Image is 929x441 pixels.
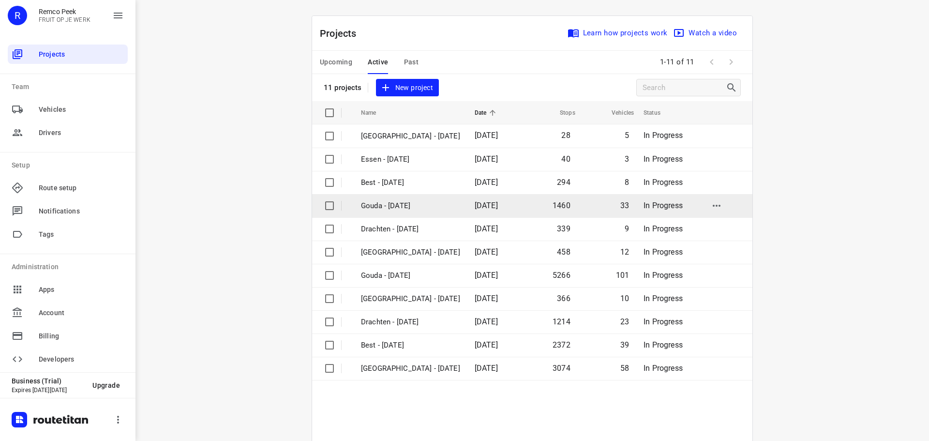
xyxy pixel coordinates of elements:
span: Tags [39,229,124,240]
div: Developers [8,350,128,369]
span: In Progress [644,131,683,140]
input: Search projects [643,80,726,95]
p: [GEOGRAPHIC_DATA] - [DATE] [361,363,460,374]
p: [GEOGRAPHIC_DATA] - [DATE] [361,247,460,258]
div: Billing [8,326,128,346]
span: [DATE] [475,247,498,257]
span: Billing [39,331,124,341]
span: In Progress [644,317,683,326]
p: Business (Trial) [12,377,85,385]
span: 12 [620,247,629,257]
span: 101 [616,271,629,280]
p: Remco Peek [39,8,90,15]
span: 9 [625,224,629,233]
span: In Progress [644,224,683,233]
span: Vehicles [39,105,124,115]
span: 1214 [553,317,570,326]
span: [DATE] [475,364,498,373]
p: Antwerpen - Tuesday [361,131,460,142]
span: Notifications [39,206,124,216]
span: 28 [561,131,570,140]
span: New project [382,82,433,94]
span: [DATE] [475,340,498,350]
span: 40 [561,154,570,164]
span: In Progress [644,340,683,350]
p: Gouda - [DATE] [361,200,460,212]
span: Status [644,107,673,119]
span: Previous Page [702,52,721,72]
span: In Progress [644,294,683,303]
span: 39 [620,340,629,350]
span: Projects [39,49,124,60]
span: In Progress [644,201,683,210]
span: [DATE] [475,131,498,140]
span: [DATE] [475,178,498,187]
p: Best - Tuesday [361,177,460,188]
span: In Progress [644,271,683,280]
span: Apps [39,285,124,295]
p: Setup [12,160,128,170]
span: [DATE] [475,201,498,210]
span: 33 [620,201,629,210]
div: Search [726,82,740,93]
div: Projects [8,45,128,64]
span: 58 [620,364,629,373]
span: In Progress [644,178,683,187]
p: Gouda - [DATE] [361,270,460,281]
div: R [8,6,27,25]
span: Past [404,56,419,68]
p: Drachten - [DATE] [361,317,460,328]
span: Active [368,56,388,68]
div: Notifications [8,201,128,221]
span: 1-11 of 11 [656,52,698,73]
span: In Progress [644,154,683,164]
span: 294 [557,178,570,187]
span: 366 [557,294,570,303]
span: Name [361,107,389,119]
button: Upgrade [85,377,128,394]
span: [DATE] [475,294,498,303]
span: 458 [557,247,570,257]
span: In Progress [644,364,683,373]
span: [DATE] [475,224,498,233]
span: Next Page [721,52,741,72]
span: 3 [625,154,629,164]
span: 10 [620,294,629,303]
span: 3074 [553,364,570,373]
span: Stops [547,107,575,119]
span: 5 [625,131,629,140]
span: Route setup [39,183,124,193]
p: FRUIT OP JE WERK [39,16,90,23]
span: Upgrade [92,381,120,389]
div: Tags [8,225,128,244]
span: Developers [39,354,124,365]
p: Administration [12,262,128,272]
span: [DATE] [475,154,498,164]
span: 8 [625,178,629,187]
span: [DATE] [475,271,498,280]
span: Date [475,107,499,119]
span: 1460 [553,201,570,210]
p: Drachten - [DATE] [361,224,460,235]
p: Expires [DATE][DATE] [12,387,85,394]
span: 2372 [553,340,570,350]
span: 23 [620,317,629,326]
div: Apps [8,280,128,299]
p: 11 projects [324,83,362,92]
div: Vehicles [8,100,128,119]
span: Vehicles [599,107,634,119]
span: Account [39,308,124,318]
p: Team [12,82,128,92]
p: Best - [DATE] [361,340,460,351]
span: Drivers [39,128,124,138]
div: Account [8,303,128,322]
span: In Progress [644,247,683,257]
p: Essen - [DATE] [361,154,460,165]
span: [DATE] [475,317,498,326]
p: Projects [320,26,364,41]
p: [GEOGRAPHIC_DATA] - [DATE] [361,293,460,304]
div: Route setup [8,178,128,198]
div: Drivers [8,123,128,142]
span: 5266 [553,271,570,280]
span: 339 [557,224,570,233]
